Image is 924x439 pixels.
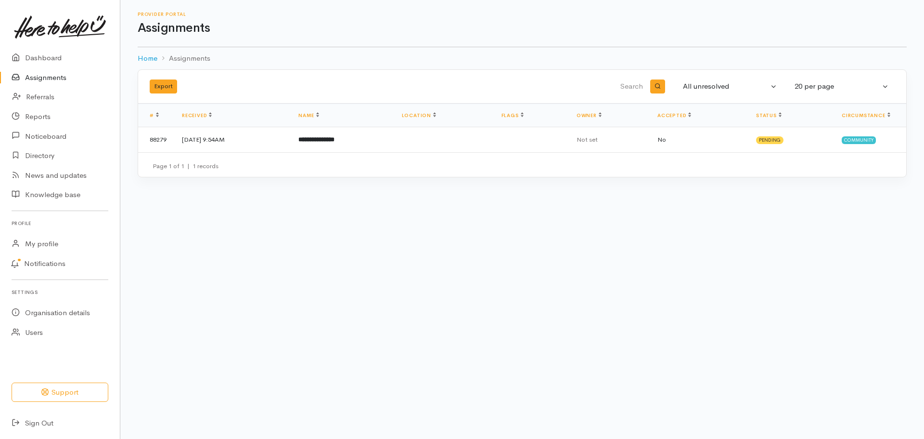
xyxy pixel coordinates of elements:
[677,77,783,96] button: All unresolved
[138,47,907,70] nav: breadcrumb
[138,21,907,35] h1: Assignments
[501,112,524,119] a: Flags
[402,112,436,119] a: Location
[138,12,907,17] h6: Provider Portal
[756,136,783,144] span: Pending
[657,135,666,144] span: No
[577,135,598,144] span: Not set
[138,127,174,152] td: 88279
[12,217,108,230] h6: Profile
[182,112,212,119] a: Received
[12,286,108,299] h6: Settings
[683,81,769,92] div: All unresolved
[157,53,210,64] li: Assignments
[842,112,890,119] a: Circumstance
[174,127,291,152] td: [DATE] 9:54AM
[153,162,218,170] small: Page 1 of 1 1 records
[756,112,782,119] a: Status
[138,53,157,64] a: Home
[298,112,319,119] a: Name
[842,136,876,144] span: Community
[577,112,602,119] a: Owner
[795,81,880,92] div: 20 per page
[187,162,190,170] span: |
[413,75,645,98] input: Search
[12,383,108,402] button: Support
[150,112,159,119] a: #
[657,112,691,119] a: Accepted
[789,77,895,96] button: 20 per page
[150,80,177,93] button: Export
